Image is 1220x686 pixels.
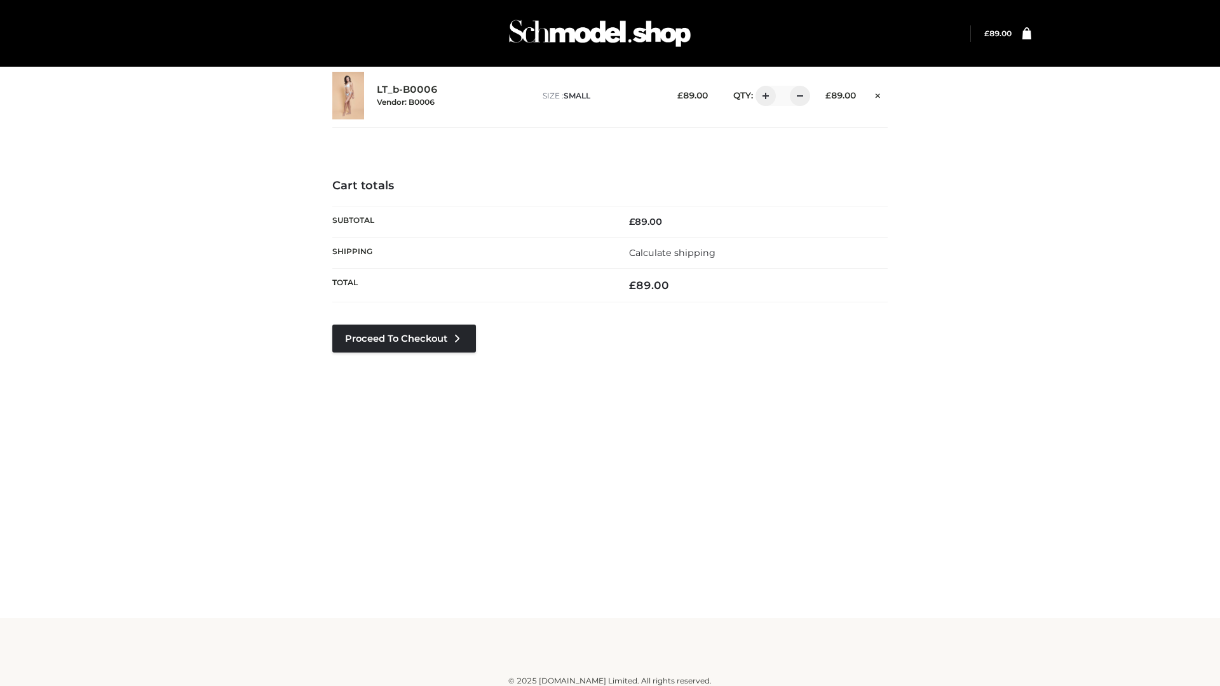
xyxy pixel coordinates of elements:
bdi: 89.00 [629,279,669,292]
img: LT_b-B0006 - SMALL [332,72,364,119]
bdi: 89.00 [984,29,1012,38]
bdi: 89.00 [677,90,708,100]
span: £ [677,90,683,100]
span: SMALL [564,91,590,100]
h4: Cart totals [332,179,888,193]
small: Vendor: B0006 [377,97,435,107]
th: Subtotal [332,206,610,237]
img: Schmodel Admin 964 [505,8,695,58]
p: size : [543,90,658,102]
bdi: 89.00 [629,216,662,227]
span: £ [629,216,635,227]
span: £ [825,90,831,100]
a: Proceed to Checkout [332,325,476,353]
bdi: 89.00 [825,90,856,100]
span: £ [984,29,989,38]
a: LT_b-B0006 [377,84,438,96]
th: Total [332,269,610,302]
a: Remove this item [869,86,888,102]
a: Calculate shipping [629,247,715,259]
th: Shipping [332,237,610,268]
div: QTY: [721,86,806,106]
a: £89.00 [984,29,1012,38]
span: £ [629,279,636,292]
